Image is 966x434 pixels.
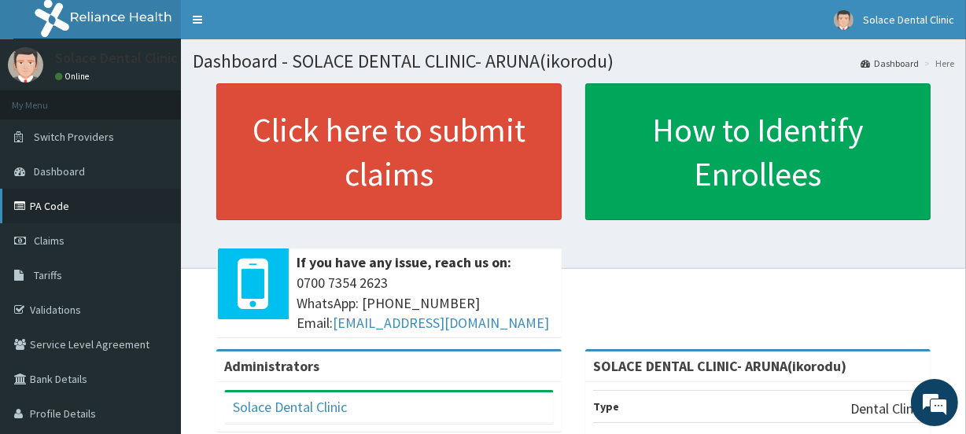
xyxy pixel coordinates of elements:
a: Online [55,71,93,82]
span: Switch Providers [34,130,114,144]
span: Solace Dental Clinic [863,13,954,27]
p: Dental Clinic [850,399,923,419]
a: Dashboard [861,57,919,70]
a: How to Identify Enrollees [585,83,931,220]
b: Administrators [224,357,319,375]
span: Tariffs [34,268,62,282]
a: [EMAIL_ADDRESS][DOMAIN_NAME] [333,314,549,332]
a: Click here to submit claims [216,83,562,220]
h1: Dashboard - SOLACE DENTAL CLINIC- ARUNA(ikorodu) [193,51,954,72]
li: Here [920,57,954,70]
b: If you have any issue, reach us on: [297,253,511,271]
p: Solace Dental Clinic [55,51,178,65]
span: 0700 7354 2623 WhatsApp: [PHONE_NUMBER] Email: [297,273,554,333]
b: Type [593,399,619,414]
strong: SOLACE DENTAL CLINIC- ARUNA(ikorodu) [593,357,846,375]
span: Claims [34,234,65,248]
img: User Image [8,47,43,83]
span: Dashboard [34,164,85,178]
a: Solace Dental Clinic [233,398,347,416]
img: User Image [834,10,854,30]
